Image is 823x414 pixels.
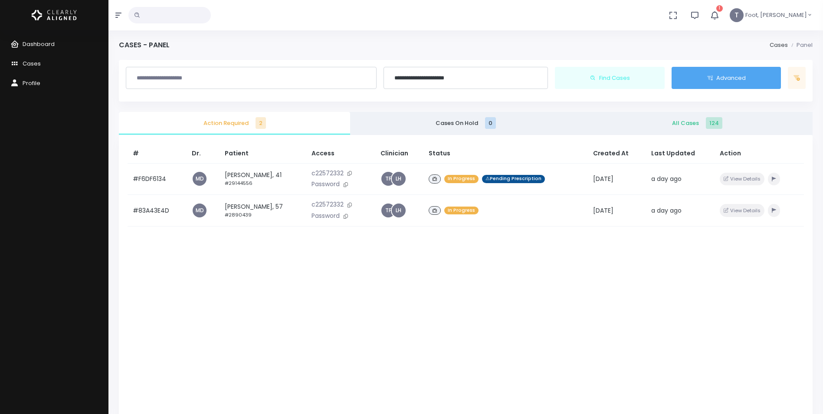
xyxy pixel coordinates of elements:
span: Foot, [PERSON_NAME] [745,11,807,20]
span: Profile [23,79,40,87]
th: Access [306,144,375,164]
a: MD [193,204,207,217]
button: View Details [720,204,764,217]
th: # [128,144,187,164]
a: TF [381,172,395,186]
small: #2890439 [225,211,252,218]
span: In Progress [444,175,479,183]
p: Password [311,211,370,221]
th: Status [423,144,588,164]
span: 124 [706,117,722,129]
p: c22572332 [311,200,370,210]
a: Cases [770,41,788,49]
th: Action [715,144,804,164]
span: Dashboard [23,40,55,48]
th: Last Updated [646,144,715,164]
span: In Progress [444,207,479,215]
td: #83A43E4D [128,195,187,227]
button: View Details [720,173,764,185]
span: [DATE] [593,174,613,183]
p: Password [311,180,370,189]
span: ⚠Pending Prescription [482,175,545,183]
li: Panel [788,41,813,49]
td: [PERSON_NAME], 41 [220,163,306,195]
span: Action Required [126,119,343,128]
button: Find Cases [555,67,665,89]
span: 1 [716,5,723,12]
span: Cases [23,59,41,68]
span: a day ago [651,206,682,215]
h4: Cases - Panel [119,41,170,49]
span: [DATE] [593,206,613,215]
span: T [730,8,744,22]
th: Patient [220,144,306,164]
a: LH [392,204,406,217]
th: Created At [588,144,646,164]
span: a day ago [651,174,682,183]
td: #F6DF6134 [128,163,187,195]
a: TF [381,204,395,217]
th: Clinician [375,144,423,164]
a: MD [193,172,207,186]
img: Logo Horizontal [32,6,77,24]
span: Cases On Hold [357,119,574,128]
small: #29144556 [225,180,252,187]
p: c22572332 [311,169,370,178]
span: 0 [485,117,496,129]
span: 2 [256,117,266,129]
th: Dr. [187,144,220,164]
a: LH [392,172,406,186]
button: Advanced [672,67,781,89]
td: [PERSON_NAME], 57 [220,195,306,227]
span: All Cases [588,119,806,128]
